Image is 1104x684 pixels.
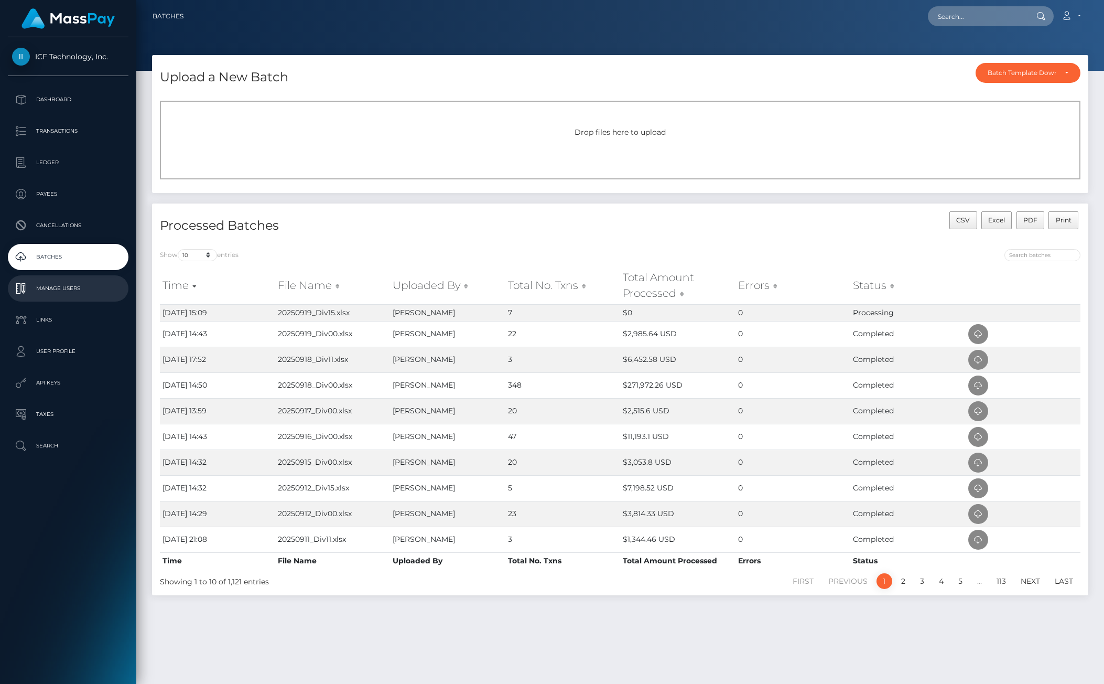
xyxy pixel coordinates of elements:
[390,347,505,372] td: [PERSON_NAME]
[275,398,391,424] td: 20250917_Div00.xlsx
[850,321,966,347] td: Completed
[275,527,391,552] td: 20250911_Div11.xlsx
[160,68,288,87] h4: Upload a New Batch
[850,552,966,569] th: Status
[928,6,1026,26] input: Search...
[390,372,505,398] td: [PERSON_NAME]
[505,398,621,424] td: 20
[12,375,124,391] p: API Keys
[620,501,735,527] td: $3,814.33 USD
[12,407,124,422] p: Taxes
[160,217,612,235] h4: Processed Batches
[988,216,1005,224] span: Excel
[735,450,851,475] td: 0
[8,181,128,207] a: Payees
[505,475,621,501] td: 5
[850,450,966,475] td: Completed
[160,552,275,569] th: Time
[850,527,966,552] td: Completed
[390,267,505,304] th: Uploaded By: activate to sort column ascending
[8,149,128,176] a: Ledger
[8,275,128,302] a: Manage Users
[850,372,966,398] td: Completed
[160,347,275,372] td: [DATE] 17:52
[505,267,621,304] th: Total No. Txns: activate to sort column ascending
[390,527,505,552] td: [PERSON_NAME]
[976,63,1080,83] button: Batch Template Download
[8,244,128,270] a: Batches
[735,304,851,321] td: 0
[914,573,930,589] a: 3
[505,552,621,569] th: Total No. Txns
[12,281,124,296] p: Manage Users
[12,438,124,454] p: Search
[160,572,534,587] div: Showing 1 to 10 of 1,121 entries
[505,321,621,347] td: 22
[505,501,621,527] td: 23
[12,48,30,66] img: ICF Technology, Inc.
[735,398,851,424] td: 0
[735,321,851,347] td: 0
[12,218,124,233] p: Cancellations
[160,267,275,304] th: Time: activate to sort column ascending
[850,267,966,304] th: Status: activate to sort column ascending
[850,501,966,527] td: Completed
[505,527,621,552] td: 3
[620,398,735,424] td: $2,515.6 USD
[620,450,735,475] td: $3,053.8 USD
[620,372,735,398] td: $271,972.26 USD
[8,401,128,427] a: Taxes
[12,92,124,108] p: Dashboard
[1023,216,1037,224] span: PDF
[735,475,851,501] td: 0
[390,552,505,569] th: Uploaded By
[275,501,391,527] td: 20250912_Div00.xlsx
[988,69,1056,77] div: Batch Template Download
[178,249,217,261] select: Showentries
[735,267,851,304] th: Errors: activate to sort column ascending
[160,527,275,552] td: [DATE] 21:08
[12,249,124,265] p: Batches
[735,424,851,450] td: 0
[850,398,966,424] td: Completed
[1048,211,1078,229] button: Print
[735,527,851,552] td: 0
[8,433,128,459] a: Search
[505,347,621,372] td: 3
[8,52,128,61] span: ICF Technology, Inc.
[949,211,977,229] button: CSV
[390,450,505,475] td: [PERSON_NAME]
[735,347,851,372] td: 0
[850,347,966,372] td: Completed
[620,552,735,569] th: Total Amount Processed
[160,475,275,501] td: [DATE] 14:32
[8,87,128,113] a: Dashboard
[956,216,970,224] span: CSV
[575,127,666,137] span: Drop files here to upload
[275,321,391,347] td: 20250919_Div00.xlsx
[275,475,391,501] td: 20250912_Div15.xlsx
[160,424,275,450] td: [DATE] 14:43
[390,475,505,501] td: [PERSON_NAME]
[390,424,505,450] td: [PERSON_NAME]
[275,372,391,398] td: 20250918_Div00.xlsx
[735,501,851,527] td: 0
[505,450,621,475] td: 20
[275,450,391,475] td: 20250915_Div00.xlsx
[620,347,735,372] td: $6,452.58 USD
[735,552,851,569] th: Errors
[160,321,275,347] td: [DATE] 14:43
[620,475,735,501] td: $7,198.52 USD
[390,398,505,424] td: [PERSON_NAME]
[981,211,1012,229] button: Excel
[160,501,275,527] td: [DATE] 14:29
[505,304,621,321] td: 7
[620,267,735,304] th: Total Amount Processed: activate to sort column ascending
[8,370,128,396] a: API Keys
[275,552,391,569] th: File Name
[620,304,735,321] td: $0
[160,249,239,261] label: Show entries
[160,450,275,475] td: [DATE] 14:32
[8,338,128,365] a: User Profile
[895,573,911,589] a: 2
